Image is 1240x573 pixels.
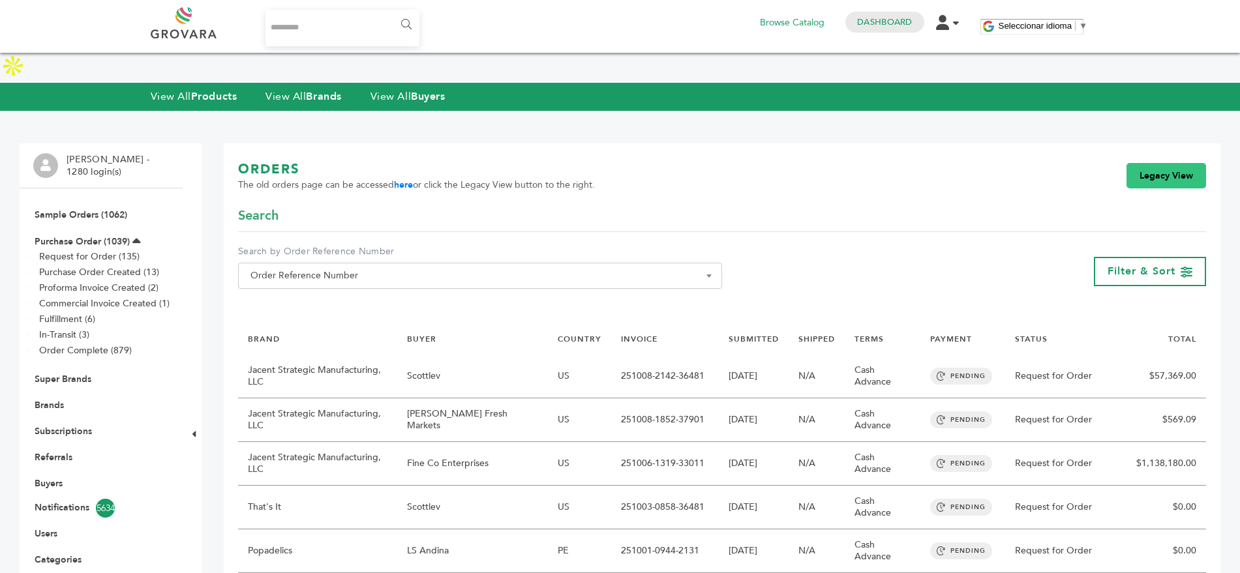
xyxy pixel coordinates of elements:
td: $1,138,180.00 [1127,442,1206,486]
a: SUBMITTED [729,334,779,344]
td: Cash Advance [845,398,920,442]
a: TERMS [854,334,884,344]
span: PENDING [930,455,992,472]
td: N/A [789,355,845,398]
a: here [394,179,413,191]
a: Commercial Invoice Created (1) [39,297,170,310]
td: $0.00 [1127,486,1206,529]
span: PENDING [930,368,992,385]
td: [DATE] [719,529,789,573]
img: profile.png [33,153,58,178]
a: SHIPPED [798,334,835,344]
span: Order Reference Number [238,263,722,289]
a: Purchase Order (1039) [35,235,130,248]
a: View AllBrands [265,89,342,104]
td: [DATE] [719,486,789,529]
td: PE [548,529,611,573]
td: Scottlev [397,355,548,398]
a: Proforma Invoice Created (2) [39,282,159,294]
td: [DATE] [719,398,789,442]
td: Scottlev [397,486,548,529]
td: Request for Order [1005,486,1127,529]
a: BRAND [248,334,280,344]
a: Request for Order (135) [39,250,140,263]
span: PENDING [930,499,992,516]
a: Brands [35,399,64,411]
strong: Buyers [411,89,445,104]
td: Fine Co Enterprises [397,442,548,486]
h1: ORDERS [238,160,595,179]
span: 5634 [96,499,115,518]
td: Jacent Strategic Manufacturing, LLC [238,355,397,398]
li: [PERSON_NAME] - 1280 login(s) [67,153,153,179]
a: TOTAL [1168,334,1196,344]
td: [DATE] [719,442,789,486]
td: US [548,442,611,486]
a: Buyers [35,477,63,490]
td: Request for Order [1005,442,1127,486]
td: N/A [789,442,845,486]
td: $57,369.00 [1127,355,1206,398]
a: Subscriptions [35,425,92,437]
td: US [548,398,611,442]
a: Super Brands [35,373,91,385]
a: Users [35,527,57,540]
td: Cash Advance [845,486,920,529]
td: 251001-0944-2131 [611,529,719,573]
a: Seleccionar idioma​ [999,21,1088,31]
span: PENDING [930,411,992,428]
a: View AllProducts [151,89,237,104]
a: STATUS [1015,334,1048,344]
td: N/A [789,486,845,529]
td: 251003-0858-36481 [611,486,719,529]
td: $569.09 [1127,398,1206,442]
a: Dashboard [857,16,912,28]
input: Search... [265,10,420,46]
a: Categories [35,553,82,566]
td: Cash Advance [845,355,920,398]
label: Search by Order Reference Number [238,245,722,258]
td: Cash Advance [845,442,920,486]
a: PAYMENT [930,334,972,344]
span: ▼ [1079,21,1087,31]
td: Request for Order [1005,529,1127,573]
span: Search [238,207,279,225]
td: US [548,355,611,398]
td: N/A [789,398,845,442]
span: PENDING [930,542,992,559]
a: Fulfillment (6) [39,313,95,325]
a: Browse Catalog [760,16,824,30]
td: Popadelics [238,529,397,573]
td: US [548,486,611,529]
span: Seleccionar idioma [999,21,1072,31]
strong: Products [191,89,237,104]
td: That's It [238,486,397,529]
a: In-Transit (3) [39,329,89,341]
a: Sample Orders (1062) [35,209,127,221]
td: Request for Order [1005,355,1127,398]
a: View AllBuyers [370,89,446,104]
span: The old orders page can be accessed or click the Legacy View button to the right. [238,179,595,192]
td: LS Andina [397,529,548,573]
td: $0.00 [1127,529,1206,573]
a: Referrals [35,451,72,463]
a: BUYER [407,334,436,344]
strong: Brands [306,89,341,104]
td: Cash Advance [845,529,920,573]
td: Jacent Strategic Manufacturing, LLC [238,398,397,442]
td: N/A [789,529,845,573]
td: 251006-1319-33011 [611,442,719,486]
a: Order Complete (879) [39,344,132,357]
td: [DATE] [719,355,789,398]
td: [PERSON_NAME] Fresh Markets [397,398,548,442]
a: COUNTRY [558,334,601,344]
span: Order Reference Number [245,267,715,285]
td: Jacent Strategic Manufacturing, LLC [238,442,397,486]
a: Purchase Order Created (13) [39,266,159,278]
td: 251008-2142-36481 [611,355,719,398]
td: Request for Order [1005,398,1127,442]
a: Notifications5634 [35,499,168,518]
td: 251008-1852-37901 [611,398,719,442]
a: Legacy View [1127,163,1206,189]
